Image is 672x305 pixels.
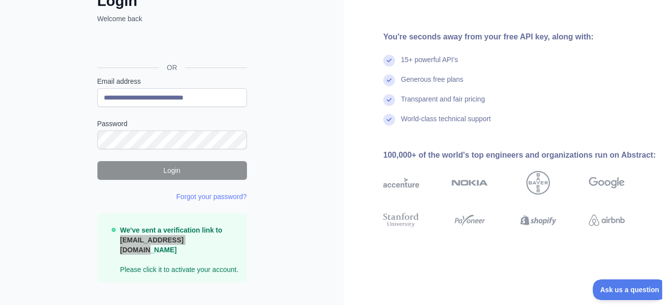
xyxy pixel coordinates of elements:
[401,55,458,74] div: 15+ powerful API's
[97,161,247,180] button: Login
[97,14,247,24] p: Welcome back
[97,34,245,56] div: Sign in with Google. Opens in new tab
[383,149,656,161] div: 100,000+ of the world's top engineers and organizations run on Abstract:
[589,211,625,230] img: airbnb
[159,63,185,72] span: OR
[92,34,250,56] iframe: Sign in with Google Button
[120,226,222,254] strong: We've sent a verification link to [EMAIL_ADDRESS][DOMAIN_NAME]
[383,114,395,126] img: check mark
[589,171,625,195] img: google
[401,114,491,134] div: World-class technical support
[383,171,419,195] img: accenture
[176,193,246,201] a: Forgot your password?
[452,211,488,230] img: payoneer
[593,279,662,300] iframe: Toggle Customer Support
[401,94,485,114] div: Transparent and fair pricing
[452,171,488,195] img: nokia
[383,55,395,67] img: check mark
[526,171,550,195] img: bayer
[120,225,239,274] p: Please click it to activate your account.
[383,31,656,43] div: You're seconds away from your free API key, along with:
[401,74,463,94] div: Generous free plans
[383,94,395,106] img: check mark
[383,74,395,86] img: check mark
[383,211,419,230] img: stanford university
[97,76,247,86] label: Email address
[520,211,556,230] img: shopify
[97,119,247,129] label: Password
